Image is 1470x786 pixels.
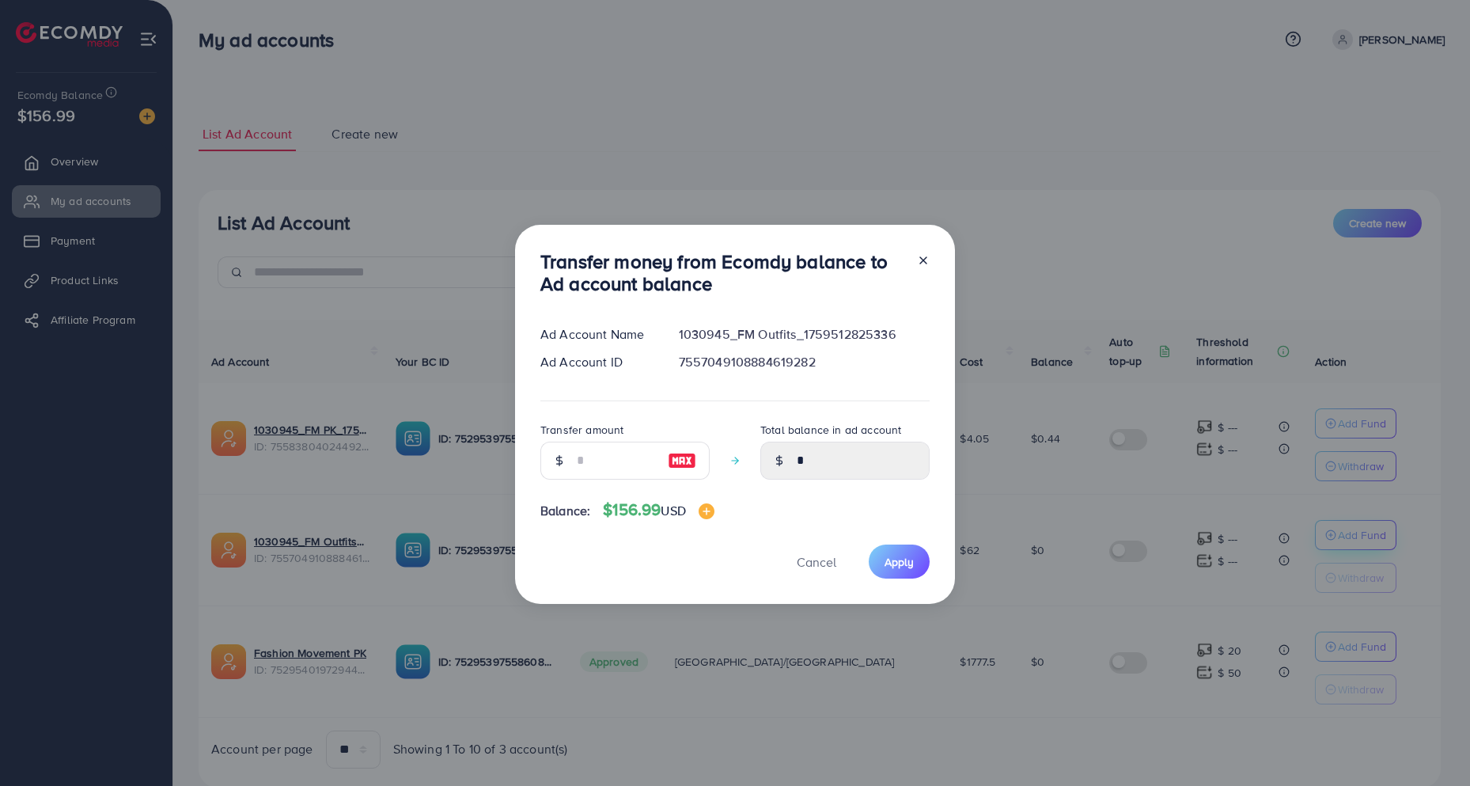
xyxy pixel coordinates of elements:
label: Transfer amount [540,422,623,438]
img: image [668,451,696,470]
h4: $156.99 [603,500,714,520]
div: 7557049108884619282 [666,353,942,371]
span: Apply [885,554,914,570]
span: USD [661,502,685,519]
button: Apply [869,545,930,579]
img: image [699,503,714,519]
iframe: Chat [1403,715,1458,774]
div: 1030945_FM Outfits_1759512825336 [666,325,942,344]
button: Cancel [777,545,856,579]
div: Ad Account Name [528,325,666,344]
h3: Transfer money from Ecomdy balance to Ad account balance [540,250,904,296]
label: Total balance in ad account [760,422,901,438]
span: Balance: [540,502,590,520]
div: Ad Account ID [528,353,666,371]
span: Cancel [797,553,836,571]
